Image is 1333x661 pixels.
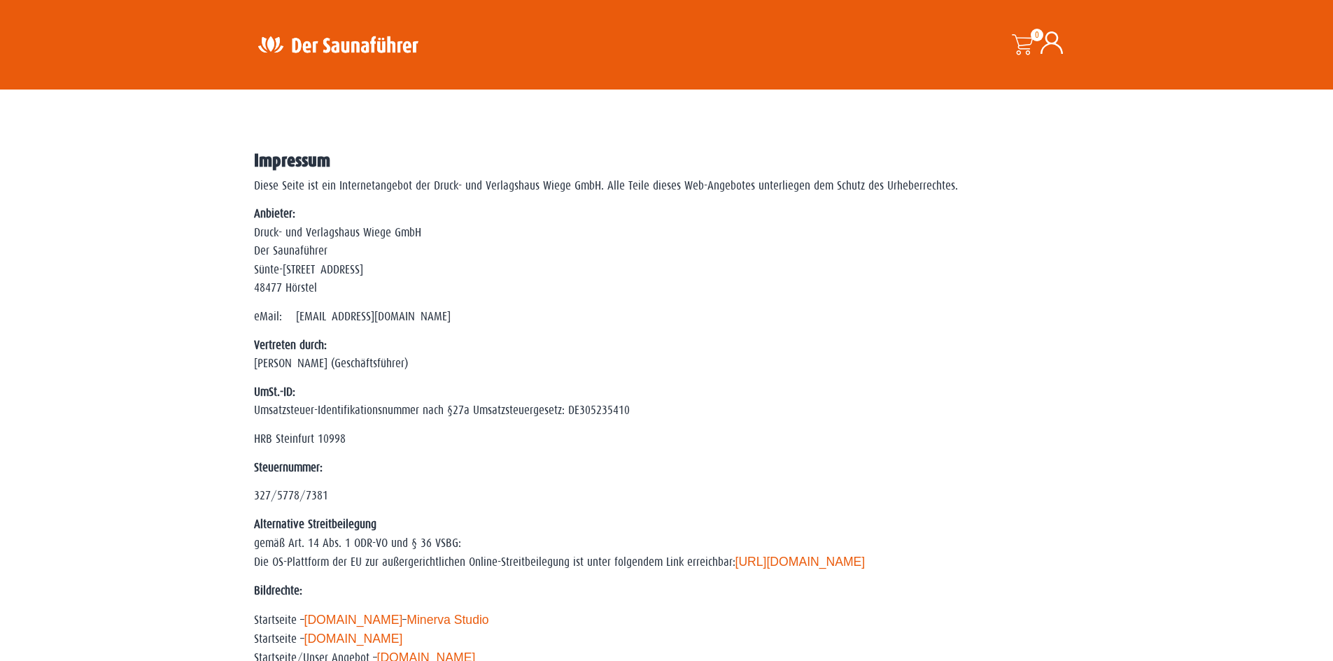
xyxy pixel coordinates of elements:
span: 0 [1031,29,1043,41]
p: HRB Steinfurt 10998 [254,430,1080,448]
p: Umsatzsteuer-Identifikationsnummer nach §27a Umsatzsteuergesetz: DE305235410 [254,383,1080,420]
strong: Vertreten durch: [254,339,327,352]
h2: Impressum [254,152,1080,170]
strong: Bildrechte: [254,584,302,597]
a: [DOMAIN_NAME] [304,632,403,646]
span: Sünte-[STREET_ADDRESS] [254,263,363,276]
p: 327/5778/7381 [254,487,1080,505]
p: Diese Seite ist ein Internetangebot der Druck- und Verlagshaus Wiege GmbH. Alle Teile dieses Web-... [254,177,1080,195]
strong: Steuernummer: [254,461,323,474]
strong: UmSt.-ID: [254,385,295,399]
p: [PERSON_NAME] (Geschäftsführer) [254,336,1080,374]
strong: Anbieter: [254,207,295,220]
a: [URL][DOMAIN_NAME] [735,555,866,569]
p: gemäß Art. 14 Abs. 1 ODR-VO und § 36 VSBG: Die OS-Plattform der EU zur außergerichtlichen Online-... [254,516,1080,571]
strong: Alternative Streitbeilegung [254,518,376,531]
a: [DOMAIN_NAME] [304,613,403,627]
p: eMail: [EMAIL_ADDRESS][DOMAIN_NAME] [254,308,1080,326]
a: Minerva Studio [407,613,488,627]
span: 48477 Hörstel [254,281,317,294]
p: Druck- und Verlagshaus Wiege GmbH Der Saunaführer [254,205,1080,297]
